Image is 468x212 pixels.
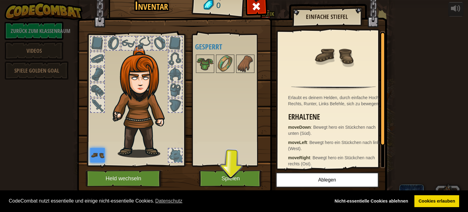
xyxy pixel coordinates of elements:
button: Spielen [199,170,263,187]
img: portrait.png [237,55,254,72]
span: : [311,125,313,130]
h2: Einfache Stiefel [298,13,356,20]
img: portrait.png [90,148,105,163]
span: Bewegt hero ein Stückchen nach links (West). [288,140,382,151]
span: Bewegt hero ein Stückchen nach rechts (Ost). [288,155,375,166]
span: : [310,155,313,160]
div: Erlaubt es deinem Helden, durch einfache Hoch, Rechts, Runter, Links Befehle, sich zu bewegen. [288,95,382,107]
span: : [307,140,310,145]
span: Bewegt hero ein Stückchen nach unten (Süd). [288,125,376,136]
a: deny cookies [330,195,412,207]
strong: moveRight [288,155,310,160]
img: hair_f2.png [110,45,175,158]
button: Ablegen [276,172,379,188]
h3: Erhaltene [288,113,382,121]
span: CodeCombat nutzt essentielle und einige nicht-essentielle Cookies. [9,196,326,206]
strong: moveDown [288,125,311,130]
strong: moveLeft [288,140,307,145]
img: portrait.png [197,55,214,72]
img: portrait.png [314,36,353,75]
a: learn more about cookies [154,196,183,206]
img: hr.png [291,86,376,90]
img: portrait.png [217,55,234,72]
a: allow cookies [414,195,459,207]
h4: Gesperrt [195,43,271,51]
button: Held wechseln [86,170,163,187]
